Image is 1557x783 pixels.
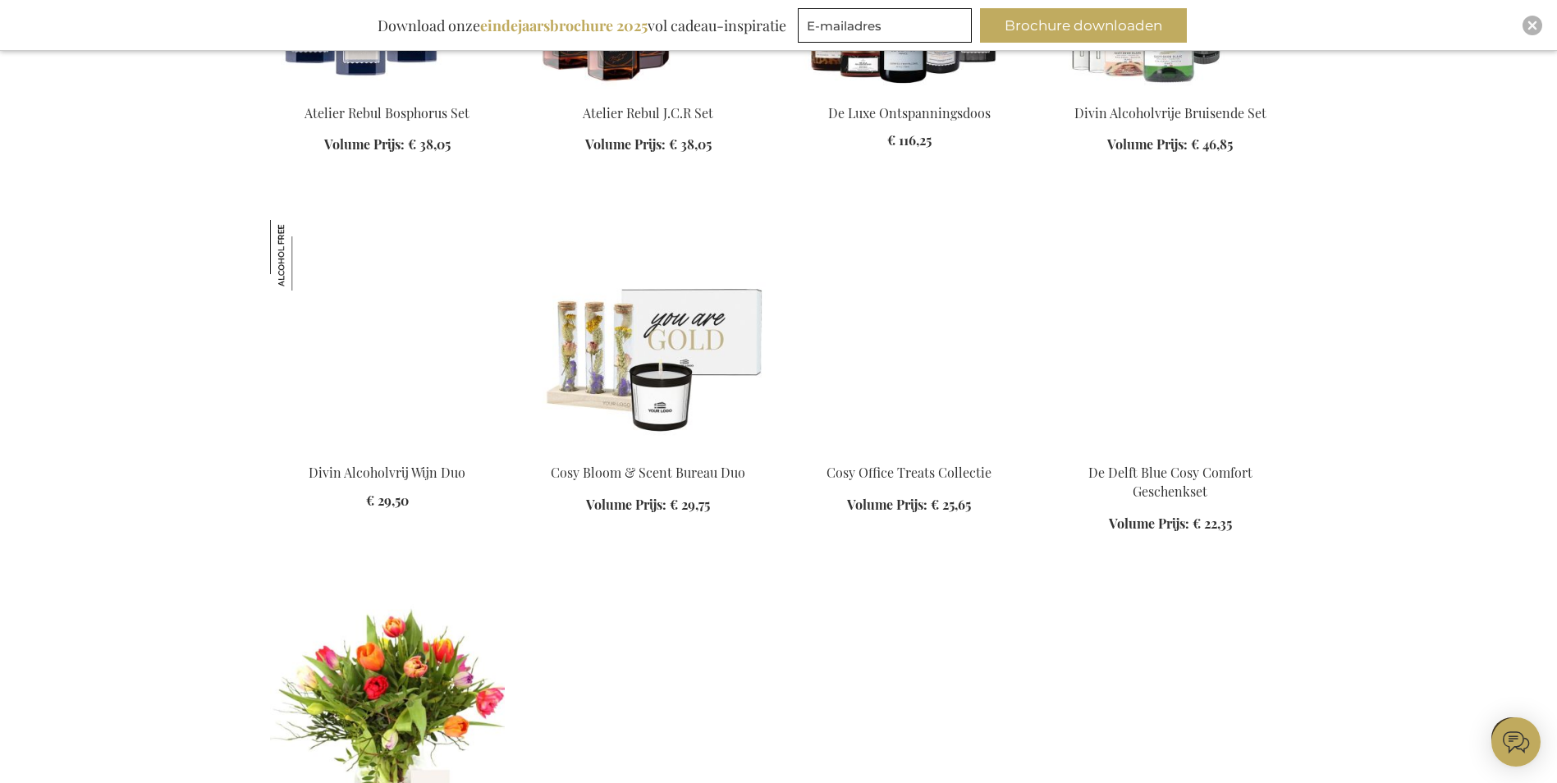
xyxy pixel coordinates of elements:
[1109,515,1189,532] span: Volume Prijs:
[980,8,1187,43] button: Brochure downloaden
[669,135,712,153] span: € 38,05
[847,496,927,513] span: Volume Prijs:
[1053,220,1288,450] img: Delft's Cosy Comfort Gift Set
[585,135,712,154] a: Volume Prijs: € 38,05
[531,443,766,459] a: The Bloom & Scent Cosy Desk Duo
[480,16,648,35] b: eindejaarsbrochure 2025
[270,443,505,459] a: Divin Non-Alcoholic Wine Duo Divin Alcoholvrij Wijn Duo
[847,496,971,515] a: Volume Prijs: € 25,65
[305,104,469,121] a: Atelier Rebul Bosphorus Set
[1053,83,1288,98] a: Divin Non-Alcoholic Sparkling Set
[370,8,794,43] div: Download onze vol cadeau-inspiratie
[670,496,710,513] span: € 29,75
[828,104,991,121] a: De Luxe Ontspanningsdoos
[270,83,505,98] a: Atelier Rebul Bosphorus Set
[1107,135,1233,154] a: Volume Prijs: € 46,85
[1107,135,1188,153] span: Volume Prijs:
[270,220,505,450] img: Divin Non-Alcoholic Wine Duo
[931,496,971,513] span: € 25,65
[586,496,666,513] span: Volume Prijs:
[1523,16,1542,35] div: Close
[583,104,713,121] a: Atelier Rebul J.C.R Set
[585,135,666,153] span: Volume Prijs:
[270,220,341,291] img: Divin Alcoholvrij Wijn Duo
[1491,717,1541,767] iframe: belco-activator-frame
[531,220,766,450] img: The Bloom & Scent Cosy Desk Duo
[309,464,465,481] a: Divin Alcoholvrij Wijn Duo
[1193,515,1232,532] span: € 22,35
[586,496,710,515] a: Volume Prijs: € 29,75
[1109,515,1232,533] a: Volume Prijs: € 22,35
[408,135,451,153] span: € 38,05
[1191,135,1233,153] span: € 46,85
[324,135,451,154] a: Volume Prijs: € 38,05
[792,443,1027,459] a: Cosy Office Treats Collection
[798,8,977,48] form: marketing offers and promotions
[798,8,972,43] input: E-mailadres
[887,131,932,149] span: € 116,25
[1074,104,1266,121] a: Divin Alcoholvrije Bruisende Set
[531,83,766,98] a: Atelier Rebul J.C.R Set
[827,464,991,481] a: Cosy Office Treats Collectie
[792,83,1027,98] a: De Luxe Ontspanningsdoos
[1053,443,1288,459] a: Delft's Cosy Comfort Gift Set
[324,135,405,153] span: Volume Prijs:
[1088,464,1252,500] a: De Delft Blue Cosy Comfort Geschenkset
[551,464,745,481] a: Cosy Bloom & Scent Bureau Duo
[366,492,409,509] span: € 29,50
[792,220,1027,450] img: Cosy Office Treats Collection
[1527,21,1537,30] img: Close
